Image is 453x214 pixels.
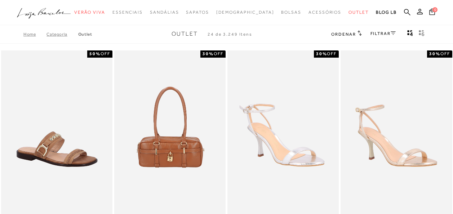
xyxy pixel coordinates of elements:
a: FILTRAR [370,31,396,36]
a: noSubCategoriesText [74,6,105,19]
a: noSubCategoriesText [281,6,301,19]
span: Outlet [172,31,198,37]
a: noSubCategoriesText [186,6,209,19]
strong: 30% [429,51,440,56]
a: noSubCategoriesText [150,6,179,19]
span: Sandálias [150,10,179,15]
span: OFF [327,51,337,56]
span: Ordenar [331,32,356,37]
button: Mostrar 4 produtos por linha [405,30,415,39]
button: gridText6Desc [417,30,427,39]
a: Outlet [78,32,92,37]
a: noSubCategoriesText [308,6,341,19]
strong: 50% [89,51,101,56]
a: Categoria [46,32,78,37]
a: BLOG LB [376,6,397,19]
span: Sapatos [186,10,209,15]
span: [DEMOGRAPHIC_DATA] [216,10,274,15]
button: 0 [427,8,437,18]
a: noSubCategoriesText [348,6,369,19]
span: 24 de 3.249 itens [208,32,252,37]
span: Acessórios [308,10,341,15]
span: OFF [101,51,110,56]
span: OFF [440,51,450,56]
span: Bolsas [281,10,301,15]
a: Home [23,32,46,37]
span: Outlet [348,10,369,15]
span: Essenciais [112,10,143,15]
strong: 30% [316,51,327,56]
span: 0 [432,7,438,12]
a: noSubCategoriesText [112,6,143,19]
span: BLOG LB [376,10,397,15]
span: Verão Viva [74,10,105,15]
a: noSubCategoriesText [216,6,274,19]
span: OFF [214,51,223,56]
strong: 30% [203,51,214,56]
